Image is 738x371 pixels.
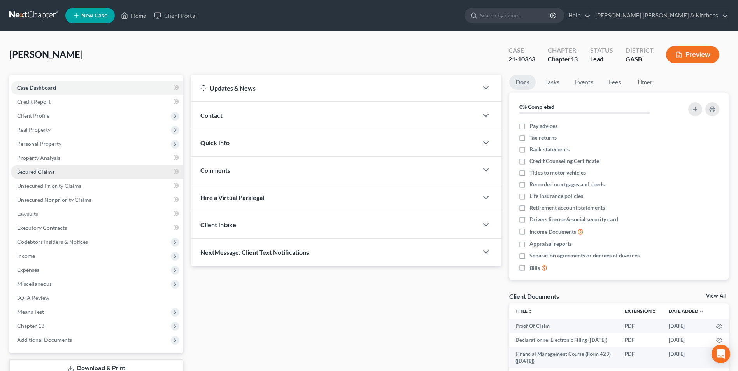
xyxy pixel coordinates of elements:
[17,182,81,189] span: Unsecured Priority Claims
[9,49,83,60] span: [PERSON_NAME]
[591,9,728,23] a: [PERSON_NAME] [PERSON_NAME] & Kitchens
[509,333,619,347] td: Declaration re: Electronic Filing ([DATE])
[625,308,656,314] a: Extensionunfold_more
[539,75,566,90] a: Tasks
[11,95,183,109] a: Credit Report
[571,55,578,63] span: 13
[619,319,663,333] td: PDF
[11,207,183,221] a: Lawsuits
[11,81,183,95] a: Case Dashboard
[117,9,150,23] a: Home
[669,308,704,314] a: Date Added expand_more
[564,9,591,23] a: Help
[529,122,557,130] span: Pay advices
[603,75,628,90] a: Fees
[590,46,613,55] div: Status
[663,333,710,347] td: [DATE]
[200,221,236,228] span: Client Intake
[17,210,38,217] span: Lawsuits
[509,347,619,368] td: Financial Management Course (Form 423) ([DATE])
[515,308,532,314] a: Titleunfold_more
[17,252,35,259] span: Income
[529,204,605,212] span: Retirement account statements
[17,196,91,203] span: Unsecured Nonpriority Claims
[17,294,49,301] span: SOFA Review
[17,280,52,287] span: Miscellaneous
[17,140,61,147] span: Personal Property
[17,336,72,343] span: Additional Documents
[529,192,583,200] span: Life insurance policies
[17,98,51,105] span: Credit Report
[663,347,710,368] td: [DATE]
[509,292,559,300] div: Client Documents
[11,193,183,207] a: Unsecured Nonpriority Claims
[11,221,183,235] a: Executory Contracts
[529,157,599,165] span: Credit Counseling Certificate
[529,228,576,236] span: Income Documents
[529,134,557,142] span: Tax returns
[509,319,619,333] td: Proof Of Claim
[150,9,201,23] a: Client Portal
[652,309,656,314] i: unfold_more
[81,13,107,19] span: New Case
[11,151,183,165] a: Property Analysis
[17,84,56,91] span: Case Dashboard
[17,112,49,119] span: Client Profile
[626,55,654,64] div: GASB
[528,309,532,314] i: unfold_more
[699,309,704,314] i: expand_more
[17,308,44,315] span: Means Test
[529,169,586,177] span: Titles to motor vehicles
[17,224,67,231] span: Executory Contracts
[529,264,540,272] span: Bills
[508,46,535,55] div: Case
[663,319,710,333] td: [DATE]
[529,240,572,248] span: Appraisal reports
[480,8,551,23] input: Search by name...
[619,333,663,347] td: PDF
[17,154,60,161] span: Property Analysis
[11,165,183,179] a: Secured Claims
[17,238,88,245] span: Codebtors Insiders & Notices
[590,55,613,64] div: Lead
[548,55,578,64] div: Chapter
[17,266,39,273] span: Expenses
[666,46,719,63] button: Preview
[569,75,600,90] a: Events
[529,145,570,153] span: Bank statements
[200,248,309,256] span: NextMessage: Client Text Notifications
[200,84,469,92] div: Updates & News
[712,345,730,363] div: Open Intercom Messenger
[631,75,659,90] a: Timer
[509,75,536,90] a: Docs
[200,194,264,201] span: Hire a Virtual Paralegal
[11,179,183,193] a: Unsecured Priority Claims
[200,139,230,146] span: Quick Info
[529,180,605,188] span: Recorded mortgages and deeds
[529,215,618,223] span: Drivers license & social security card
[11,291,183,305] a: SOFA Review
[626,46,654,55] div: District
[508,55,535,64] div: 21-10363
[529,252,640,259] span: Separation agreements or decrees of divorces
[17,168,54,175] span: Secured Claims
[548,46,578,55] div: Chapter
[519,103,554,110] strong: 0% Completed
[17,126,51,133] span: Real Property
[200,112,223,119] span: Contact
[706,293,726,299] a: View All
[619,347,663,368] td: PDF
[17,322,44,329] span: Chapter 13
[200,166,230,174] span: Comments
